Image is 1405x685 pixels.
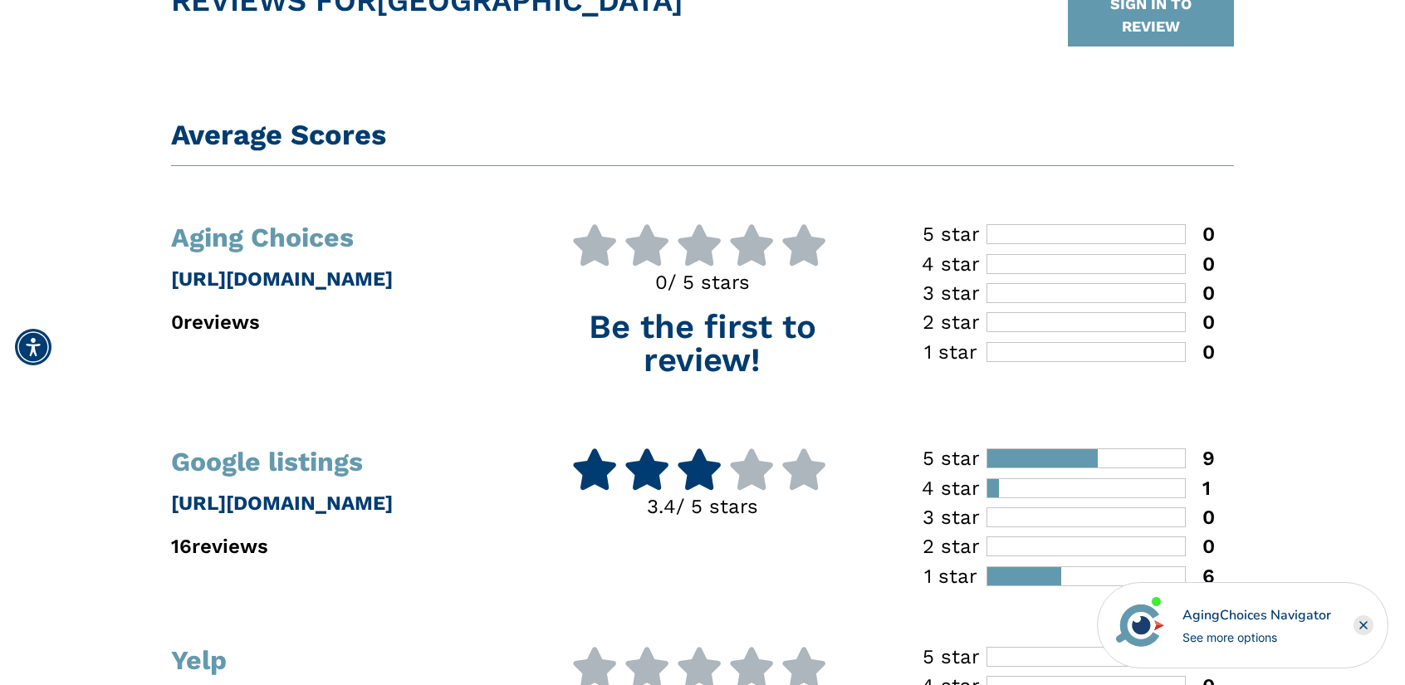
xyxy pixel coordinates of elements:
[1186,254,1215,274] div: 0
[171,264,509,294] p: [URL][DOMAIN_NAME]
[534,311,872,377] p: Be the first to review!
[1112,597,1168,653] img: avatar
[916,566,986,586] div: 1 star
[1186,566,1215,586] div: 6
[1186,224,1215,244] div: 0
[1186,478,1211,498] div: 1
[1354,615,1373,635] div: Close
[1186,312,1215,332] div: 0
[534,492,872,521] p: 3.4 / 5 stars
[916,224,986,244] div: 5 star
[171,531,509,561] p: 16 reviews
[916,478,986,498] div: 4 star
[916,254,986,274] div: 4 star
[916,647,986,667] div: 5 star
[916,283,986,303] div: 3 star
[171,118,1234,152] h1: Average Scores
[1186,283,1215,303] div: 0
[916,312,986,332] div: 2 star
[171,647,509,673] h1: Yelp
[171,224,509,251] h1: Aging Choices
[1182,629,1331,646] div: See more options
[916,342,986,362] div: 1 star
[916,536,986,556] div: 2 star
[916,448,986,468] div: 5 star
[916,507,986,527] div: 3 star
[15,329,51,365] div: Accessibility Menu
[1186,536,1215,556] div: 0
[171,448,509,475] h1: Google listings
[534,267,872,297] p: 0 / 5 stars
[1186,342,1215,362] div: 0
[171,307,509,337] p: 0 reviews
[1182,605,1331,625] div: AgingChoices Navigator
[1186,507,1215,527] div: 0
[1186,448,1215,468] div: 9
[171,488,509,518] p: [URL][DOMAIN_NAME]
